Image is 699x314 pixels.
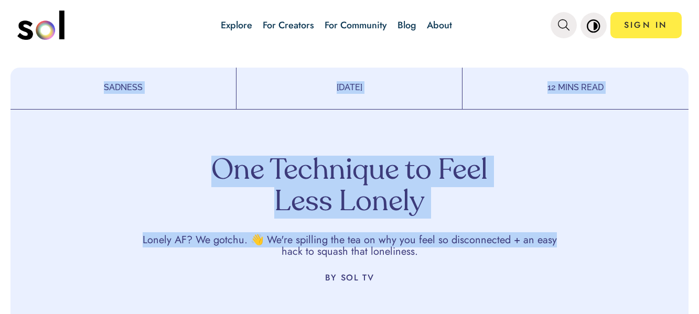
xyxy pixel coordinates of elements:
[98,138,146,151] button: Cancel
[236,81,462,94] p: [DATE]
[325,273,374,283] p: BY SOL TV
[6,138,89,151] button: Accept Cookies
[6,100,279,109] h1: This website uses cookies
[221,18,252,32] a: Explore
[325,18,387,32] a: For Community
[195,156,504,219] h1: One Technique to Feel Less Lonely
[109,138,136,151] span: Cancel
[5,5,52,31] button: Play Video
[17,10,64,40] img: logo
[427,18,452,32] a: About
[17,7,681,44] nav: main navigation
[16,138,79,151] span: Accept Cookies
[610,12,682,38] a: SIGN IN
[6,109,279,130] p: This website stores cookies on your computer. These cookies are used to collect information about...
[263,18,314,32] a: For Creators
[10,81,236,94] p: SADNESS
[397,18,416,32] a: Blog
[463,81,689,94] p: 12 MINS READ
[140,234,560,257] p: Lonely AF? We gotchu. 👋 We're spilling the tea on why you feel so disconnected + an easy hack to ...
